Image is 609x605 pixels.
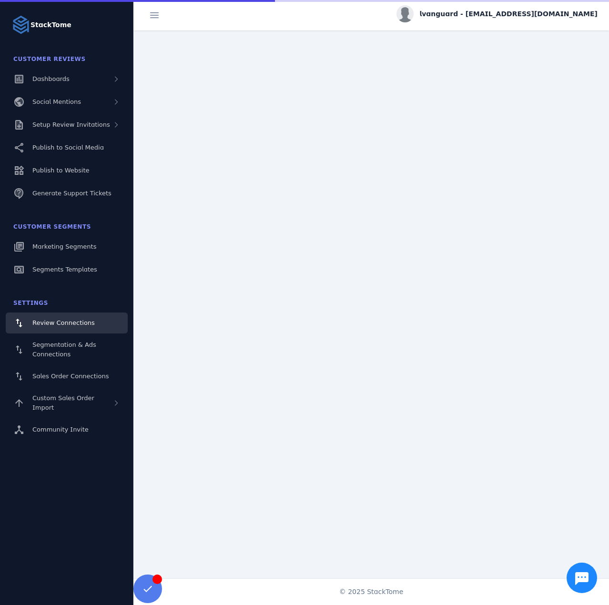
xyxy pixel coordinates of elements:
a: Review Connections [6,313,128,333]
span: Setup Review Invitations [32,121,110,128]
span: Settings [13,300,48,306]
span: Custom Sales Order Import [32,394,94,411]
a: Generate Support Tickets [6,183,128,204]
span: Marketing Segments [32,243,96,250]
span: © 2025 StackTome [339,587,404,597]
span: lvanguard - [EMAIL_ADDRESS][DOMAIN_NAME] [419,9,598,19]
span: Segmentation & Ads Connections [32,341,96,358]
a: Marketing Segments [6,236,128,257]
a: Publish to Social Media [6,137,128,158]
a: Segmentation & Ads Connections [6,335,128,364]
span: Dashboards [32,75,70,82]
span: Segments Templates [32,266,97,273]
span: Sales Order Connections [32,373,109,380]
a: Segments Templates [6,259,128,280]
span: Publish to Social Media [32,144,104,151]
span: Community Invite [32,426,89,433]
span: Publish to Website [32,167,89,174]
span: Social Mentions [32,98,81,105]
button: lvanguard - [EMAIL_ADDRESS][DOMAIN_NAME] [396,5,598,22]
img: Logo image [11,15,30,34]
span: Review Connections [32,319,95,326]
strong: StackTome [30,20,71,30]
span: Customer Segments [13,223,91,230]
span: Generate Support Tickets [32,190,112,197]
img: profile.jpg [396,5,414,22]
a: Community Invite [6,419,128,440]
a: Publish to Website [6,160,128,181]
a: Sales Order Connections [6,366,128,387]
span: Customer Reviews [13,56,86,62]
